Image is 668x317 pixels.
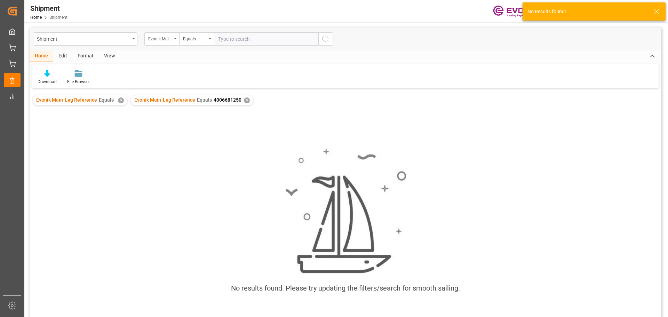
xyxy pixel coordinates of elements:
div: Equals [183,34,207,42]
div: No results found. Please try updating the filters/search for smooth sailing. [231,283,460,293]
div: Shipment [30,3,67,14]
div: Edit [53,50,72,62]
span: Equals [99,97,114,103]
span: Evonik Main-Leg Reference [36,97,97,103]
div: File Browser [67,79,90,85]
div: Format [72,50,99,62]
button: open menu [144,32,179,46]
div: Evonik Main-Leg Reference [148,34,172,42]
img: Evonik-brand-mark-Deep-Purple-RGB.jpeg_1700498283.jpeg [493,5,538,17]
button: open menu [33,32,137,46]
div: ✕ [244,97,250,103]
div: No Results found! [527,8,647,15]
button: open menu [179,32,214,46]
span: 4006681250 [214,97,241,103]
div: Shipment [37,34,130,43]
span: Evonik Main-Leg Reference [134,97,195,103]
span: Equals [197,97,212,103]
a: Home [30,15,42,20]
div: View [99,50,120,62]
div: Download [38,79,57,85]
div: ✕ [118,97,124,103]
input: Type to search [214,32,318,46]
button: search button [318,32,333,46]
img: smooth_sailing.jpeg [285,148,406,274]
div: Home [30,50,53,62]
